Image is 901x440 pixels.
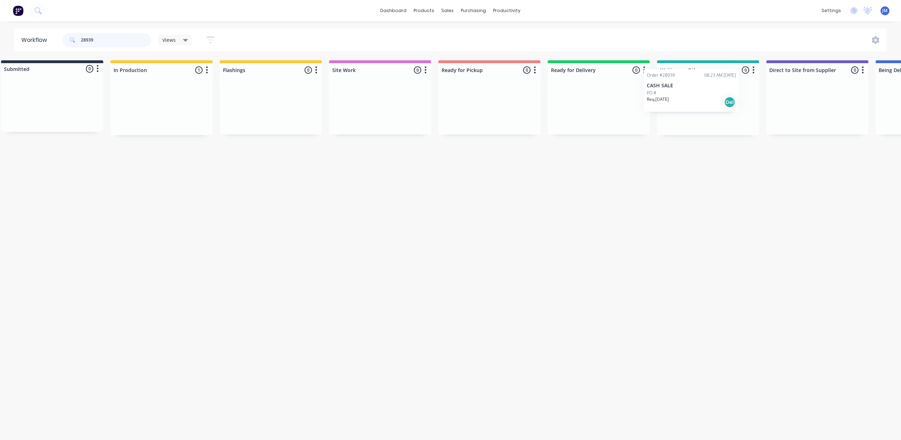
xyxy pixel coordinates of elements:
input: Enter column name… [770,66,840,74]
span: 0 [86,65,93,72]
input: Enter column name… [332,66,402,74]
input: Enter column name… [551,66,621,74]
span: 0 [414,66,421,74]
div: productivity [490,5,524,16]
span: 0 [305,66,312,74]
a: dashboard [377,5,410,16]
span: 0 [742,66,749,74]
span: 1 [195,66,203,74]
input: Enter column name… [114,66,184,74]
span: 0 [523,66,531,74]
span: 0 [633,66,640,74]
div: Workflow [21,36,50,44]
input: Enter column name… [660,66,730,74]
div: purchasing [458,5,490,16]
div: sales [438,5,458,16]
span: 0 [851,66,859,74]
div: settings [818,5,845,16]
div: Submitted [2,65,29,73]
div: products [410,5,438,16]
img: Factory [13,5,23,16]
input: Enter column name… [223,66,293,74]
span: JM [883,7,888,14]
input: Enter column name… [442,66,512,74]
input: Search for orders... [81,33,151,47]
span: Views [163,36,176,44]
